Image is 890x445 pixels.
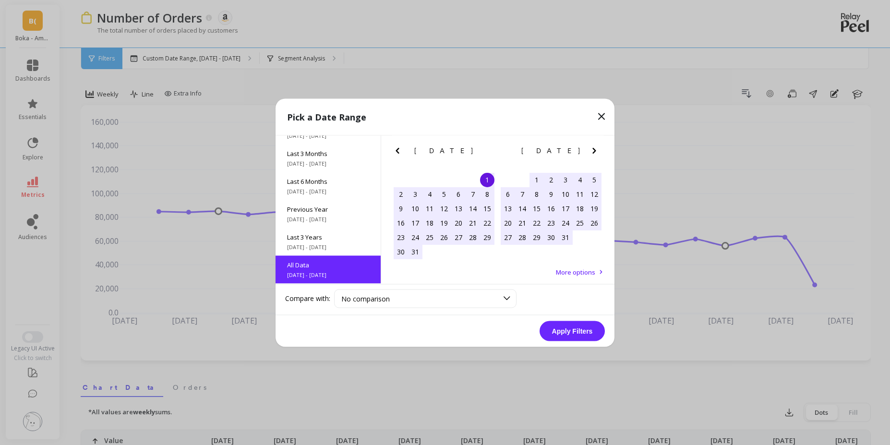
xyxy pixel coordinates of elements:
[501,216,515,230] div: Choose Sunday, August 20th, 2017
[451,216,466,230] div: Choose Thursday, July 20th, 2017
[422,201,437,216] div: Choose Tuesday, July 11th, 2017
[544,201,558,216] div: Choose Wednesday, August 16th, 2017
[501,201,515,216] div: Choose Sunday, August 13th, 2017
[573,172,587,187] div: Choose Friday, August 4th, 2017
[287,204,369,213] span: Previous Year
[558,216,573,230] div: Choose Thursday, August 24th, 2017
[573,187,587,201] div: Choose Friday, August 11th, 2017
[437,230,451,244] div: Choose Wednesday, July 26th, 2017
[394,187,408,201] div: Choose Sunday, July 2nd, 2017
[287,149,369,157] span: Last 3 Months
[341,294,390,303] span: No comparison
[501,172,601,244] div: month 2017-08
[408,230,422,244] div: Choose Monday, July 24th, 2017
[422,187,437,201] div: Choose Tuesday, July 4th, 2017
[408,216,422,230] div: Choose Monday, July 17th, 2017
[556,267,595,276] span: More options
[466,216,480,230] div: Choose Friday, July 21st, 2017
[501,230,515,244] div: Choose Sunday, August 27th, 2017
[451,201,466,216] div: Choose Thursday, July 13th, 2017
[515,216,529,230] div: Choose Monday, August 21st, 2017
[408,187,422,201] div: Choose Monday, July 3rd, 2017
[480,216,494,230] div: Choose Saturday, July 22nd, 2017
[501,187,515,201] div: Choose Sunday, August 6th, 2017
[422,230,437,244] div: Choose Tuesday, July 25th, 2017
[466,201,480,216] div: Choose Friday, July 14th, 2017
[480,201,494,216] div: Choose Saturday, July 15th, 2017
[521,146,581,154] span: [DATE]
[573,201,587,216] div: Choose Friday, August 18th, 2017
[287,110,366,123] p: Pick a Date Range
[437,201,451,216] div: Choose Wednesday, July 12th, 2017
[544,187,558,201] div: Choose Wednesday, August 9th, 2017
[466,230,480,244] div: Choose Friday, July 28th, 2017
[394,172,494,259] div: month 2017-07
[466,187,480,201] div: Choose Friday, July 7th, 2017
[480,230,494,244] div: Choose Saturday, July 29th, 2017
[285,294,330,303] label: Compare with:
[287,260,369,269] span: All Data
[394,244,408,259] div: Choose Sunday, July 30th, 2017
[558,230,573,244] div: Choose Thursday, August 31st, 2017
[287,159,369,167] span: [DATE] - [DATE]
[515,230,529,244] div: Choose Monday, August 28th, 2017
[480,172,494,187] div: Choose Saturday, July 1st, 2017
[287,215,369,223] span: [DATE] - [DATE]
[287,187,369,195] span: [DATE] - [DATE]
[529,201,544,216] div: Choose Tuesday, August 15th, 2017
[573,216,587,230] div: Choose Friday, August 25th, 2017
[529,216,544,230] div: Choose Tuesday, August 22nd, 2017
[480,187,494,201] div: Choose Saturday, July 8th, 2017
[392,144,407,160] button: Previous Month
[589,144,604,160] button: Next Month
[287,271,369,278] span: [DATE] - [DATE]
[451,187,466,201] div: Choose Thursday, July 6th, 2017
[408,244,422,259] div: Choose Monday, July 31st, 2017
[414,146,474,154] span: [DATE]
[394,216,408,230] div: Choose Sunday, July 16th, 2017
[437,187,451,201] div: Choose Wednesday, July 5th, 2017
[287,243,369,251] span: [DATE] - [DATE]
[394,230,408,244] div: Choose Sunday, July 23rd, 2017
[544,216,558,230] div: Choose Wednesday, August 23rd, 2017
[587,187,601,201] div: Choose Saturday, August 12th, 2017
[544,230,558,244] div: Choose Wednesday, August 30th, 2017
[529,172,544,187] div: Choose Tuesday, August 1st, 2017
[540,321,605,341] button: Apply Filters
[587,201,601,216] div: Choose Saturday, August 19th, 2017
[394,201,408,216] div: Choose Sunday, July 9th, 2017
[481,144,497,160] button: Next Month
[587,216,601,230] div: Choose Saturday, August 26th, 2017
[587,172,601,187] div: Choose Saturday, August 5th, 2017
[422,216,437,230] div: Choose Tuesday, July 18th, 2017
[451,230,466,244] div: Choose Thursday, July 27th, 2017
[529,187,544,201] div: Choose Tuesday, August 8th, 2017
[544,172,558,187] div: Choose Wednesday, August 2nd, 2017
[558,201,573,216] div: Choose Thursday, August 17th, 2017
[558,172,573,187] div: Choose Thursday, August 3rd, 2017
[515,187,529,201] div: Choose Monday, August 7th, 2017
[287,177,369,185] span: Last 6 Months
[499,144,514,160] button: Previous Month
[558,187,573,201] div: Choose Thursday, August 10th, 2017
[437,216,451,230] div: Choose Wednesday, July 19th, 2017
[287,132,369,139] span: [DATE] - [DATE]
[529,230,544,244] div: Choose Tuesday, August 29th, 2017
[515,201,529,216] div: Choose Monday, August 14th, 2017
[287,232,369,241] span: Last 3 Years
[408,201,422,216] div: Choose Monday, July 10th, 2017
